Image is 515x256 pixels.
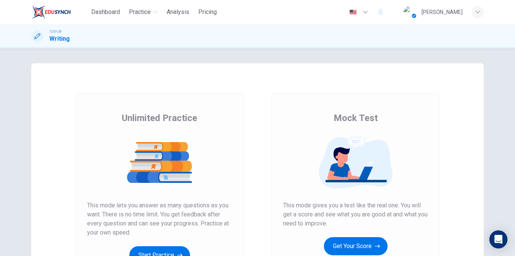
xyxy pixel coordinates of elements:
[91,8,120,17] span: Dashboard
[87,201,232,237] span: This mode lets you answer as many questions as you want. There is no time limit. You get feedback...
[31,5,88,20] a: EduSynch logo
[31,5,71,20] img: EduSynch logo
[283,201,428,228] span: This mode gives you a test like the real one. You will get a score and see what you are good at a...
[324,237,388,255] button: Get Your Score
[198,8,217,17] span: Pricing
[49,34,70,43] h1: Writing
[348,9,358,15] img: en
[122,112,197,124] span: Unlimited Practice
[334,112,378,124] span: Mock Test
[403,6,415,18] img: Profile picture
[129,8,151,17] span: Practice
[167,8,189,17] span: Analysis
[88,5,123,19] button: Dashboard
[126,5,161,19] button: Practice
[164,5,192,19] button: Analysis
[195,5,220,19] button: Pricing
[489,230,507,248] div: Open Intercom Messenger
[49,29,61,34] span: TOEFL®
[422,8,463,17] div: [PERSON_NAME]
